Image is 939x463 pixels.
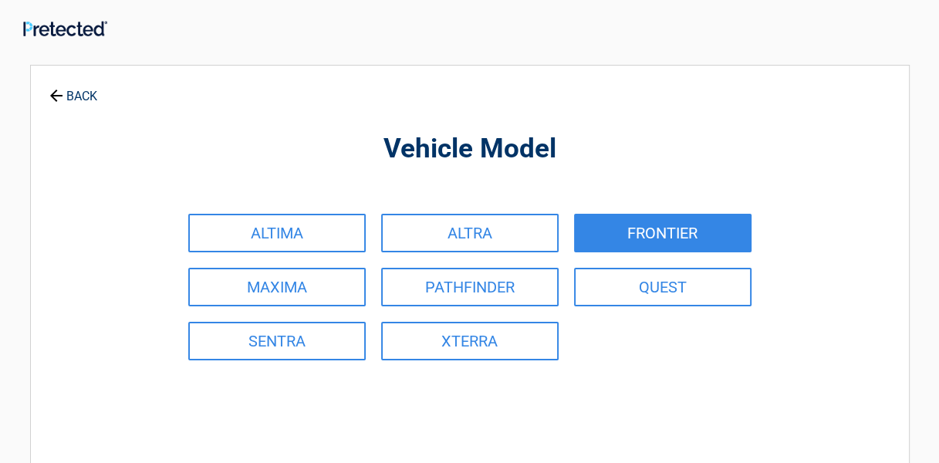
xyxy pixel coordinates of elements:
[188,322,366,360] a: SENTRA
[574,268,752,306] a: QUEST
[188,214,366,252] a: ALTIMA
[574,214,752,252] a: FRONTIER
[23,21,107,36] img: Main Logo
[188,268,366,306] a: MAXIMA
[381,268,559,306] a: PATHFINDER
[381,322,559,360] a: XTERRA
[46,76,100,103] a: BACK
[381,214,559,252] a: ALTRA
[116,131,824,167] h2: Vehicle Model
